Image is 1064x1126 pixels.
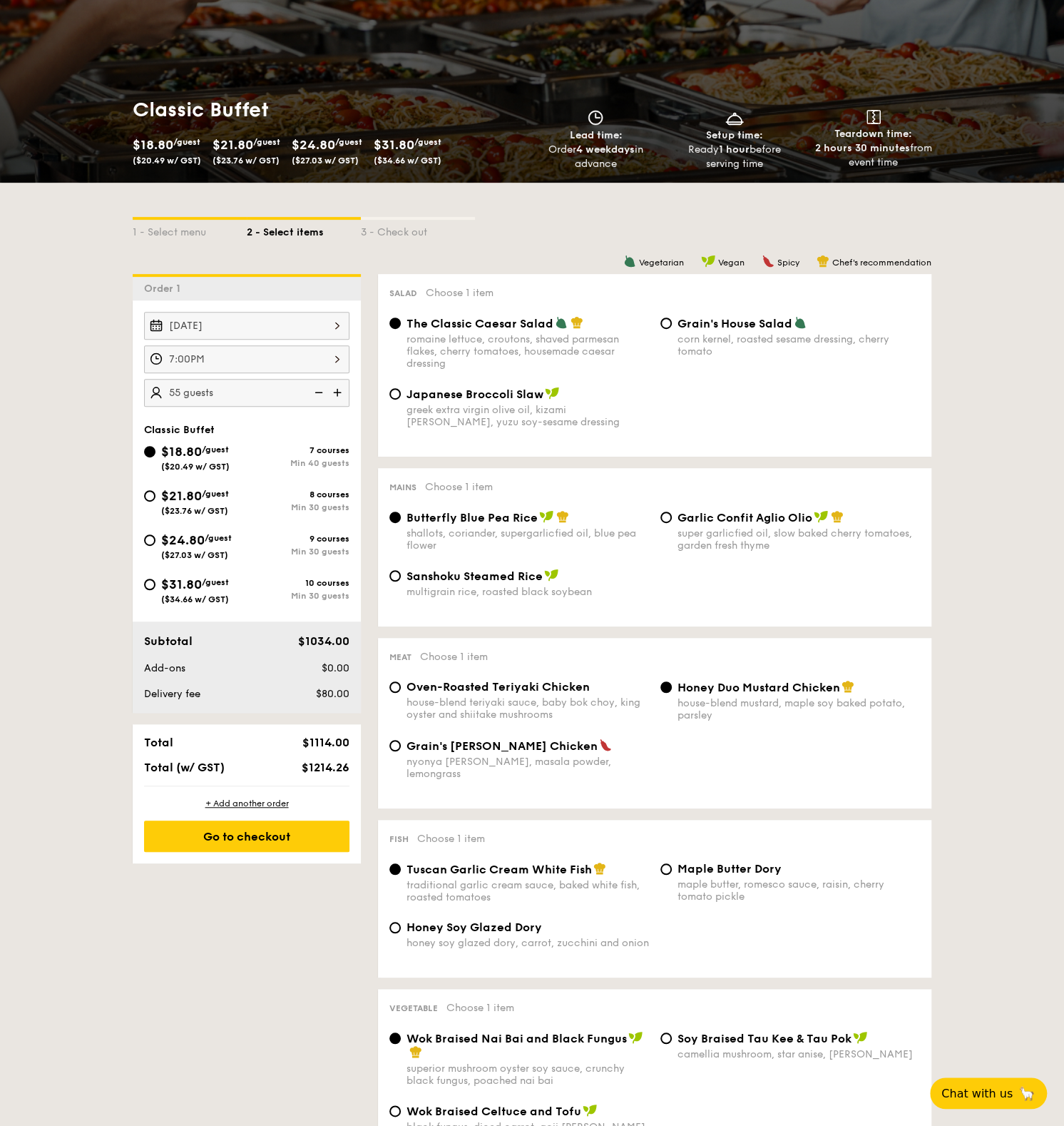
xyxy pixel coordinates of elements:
[328,379,349,406] img: icon-add.58712e84.svg
[253,137,280,147] span: /guest
[571,316,583,329] img: icon-chef-hat.a58ddaea.svg
[133,220,247,240] div: 1 - Select menu
[144,345,349,373] input: Event time
[247,220,361,240] div: 2 - Select items
[1018,1085,1035,1102] span: 🦙
[532,143,660,171] div: Order in advance
[144,662,185,674] span: Add-ons
[144,490,155,502] input: $21.80/guest($23.76 w/ GST)8 coursesMin 30 guests
[173,137,200,147] span: /guest
[406,1105,581,1118] span: Wok Braised Celtuce and Tofu
[426,287,493,299] span: Choose 1 item
[144,579,155,590] input: $31.80/guest($34.66 w/ GST)10 coursesMin 30 guests
[814,510,828,523] img: icon-vegan.f8ff3823.svg
[133,137,173,153] span: $18.80
[677,1032,851,1045] span: ⁠Soy Braised Tau Kee & Tau Pok
[144,446,155,457] input: $18.80/guest($20.49 w/ GST)7 coursesMin 40 guests
[144,534,155,546] input: $24.80/guest($27.03 w/ GST)9 coursesMin 30 guests
[832,258,931,268] span: Chef's recommendation
[161,506,228,516] span: ($23.76 w/ GST)
[853,1031,867,1044] img: icon-vegan.f8ff3823.svg
[302,736,349,749] span: $1114.00
[677,681,840,694] span: Honey Duo Mustard Chicken
[316,688,349,700] span: $80.00
[866,110,881,124] img: icon-teardown.65201eee.svg
[576,143,635,156] strong: 4 weekdays
[205,533,232,543] span: /guest
[292,137,335,153] span: $24.80
[247,547,349,557] div: Min 30 guests
[406,879,649,903] div: traditional garlic cream sauce, baked white fish, roasted tomatoes
[302,761,349,774] span: $1214.26
[930,1077,1047,1109] button: Chat with us🦙
[639,258,684,268] span: Vegetarian
[569,129,622,141] span: Lead time:
[406,739,598,753] span: Grain's [PERSON_NAME] Chicken
[247,458,349,468] div: Min 40 guests
[389,1003,438,1013] span: Vegetable
[247,534,349,544] div: 9 courses
[719,143,750,156] strong: 1 hour
[831,510,844,523] img: icon-chef-hat.a58ddaea.svg
[406,863,592,876] span: Tuscan Garlic Cream White Fish
[389,482,416,492] span: Mains
[815,142,910,154] strong: 2 hours 30 minutes
[406,1062,649,1087] div: superior mushroom oyster soy sauce, crunchy black fungus, poached nai bai
[389,1105,401,1117] input: Wok Braised Celtuce and Tofublack fungus, diced carrot, goji [PERSON_NAME], superior ginger sauce
[389,512,401,523] input: Butterfly Blue Pea Riceshallots, coriander, supergarlicfied oil, blue pea flower
[585,110,606,126] img: icon-clock.2db775ea.svg
[671,143,799,171] div: Ready before serving time
[389,1033,401,1044] input: Wok Braised Nai Bai and Black Fungussuperior mushroom oyster soy sauce, crunchy black fungus, poa...
[406,920,542,934] span: Honey Soy Glazed Dory
[406,680,590,694] span: Oven-Roasted Teriyaki Chicken
[406,404,649,428] div: greek extra virgin olive oil, kizami [PERSON_NAME], yuzu soy-sesame dressing
[677,333,920,357] div: corn kernel, roasted sesame dressing, cherry tomato
[389,834,409,844] span: Fish
[161,462,230,472] span: ($20.49 w/ GST)
[555,316,568,329] img: icon-vegetarian.fe4039eb.svg
[202,577,229,587] span: /guest
[556,510,569,523] img: icon-chef-hat.a58ddaea.svg
[161,488,202,504] span: $21.80
[298,634,349,648] span: $1034.00
[406,937,649,949] div: honey soy glazed dory, carrot, zucchini and onion
[161,577,202,592] span: $31.80
[144,761,225,774] span: Total (w/ GST)
[247,578,349,588] div: 10 courses
[544,569,558,582] img: icon-vegan.f8ff3823.svg
[406,569,543,583] span: Sanshoku Steamed Rice
[144,688,200,700] span: Delivery fee
[389,922,401,933] input: Honey Soy Glazed Doryhoney soy glazed dory, carrot, zucchini and onion
[842,680,854,693] img: icon-chef-hat.a58ddaea.svg
[389,863,401,875] input: Tuscan Garlic Cream White Fishtraditional garlic cream sauce, baked white fish, roasted tomatoes
[144,379,349,407] input: Number of guests
[941,1087,1013,1100] span: Chat with us
[161,532,205,548] span: $24.80
[724,110,745,126] img: icon-dish.430c3a2e.svg
[677,317,792,330] span: Grain's House Salad
[213,156,280,166] span: ($23.76 w/ GST)
[133,156,201,166] span: ($20.49 w/ GST)
[389,388,401,400] input: Japanese Broccoli Slawgreek extra virgin olive oil, kizami [PERSON_NAME], yuzu soy-sesame dressing
[599,739,612,751] img: icon-spicy.37a8142b.svg
[161,444,202,460] span: $18.80
[322,662,349,674] span: $0.00
[389,681,401,693] input: Oven-Roasted Teriyaki Chickenhouse-blend teriyaki sauce, baby bok choy, king oyster and shiitake ...
[701,255,715,268] img: icon-vegan.f8ff3823.svg
[406,1032,627,1045] span: Wok Braised Nai Bai and Black Fungus
[406,586,649,598] div: multigrain rice, roasted black soybean
[677,1048,920,1060] div: camellia mushroom, star anise, [PERSON_NAME]
[292,156,359,166] span: ($27.03 w/ GST)
[406,511,538,524] span: Butterfly Blue Pea Rice
[144,798,349,809] div: + Add another order
[144,634,193,648] span: Subtotal
[593,862,606,875] img: icon-chef-hat.a58ddaea.svg
[389,288,417,298] span: Salad
[660,1033,672,1044] input: ⁠Soy Braised Tau Kee & Tau Pokcamellia mushroom, star anise, [PERSON_NAME]
[718,258,745,268] span: Vegan
[677,527,920,552] div: super garlicfied oil, slow baked cherry tomatoes, garden fresh thyme
[414,137,441,147] span: /guest
[417,833,485,845] span: Choose 1 item
[406,333,649,370] div: romaine lettuce, croutons, shaved parmesan flakes, cherry tomatoes, housemade caesar dressing
[389,740,401,751] input: Grain's [PERSON_NAME] Chickennyonya [PERSON_NAME], masala powder, lemongrass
